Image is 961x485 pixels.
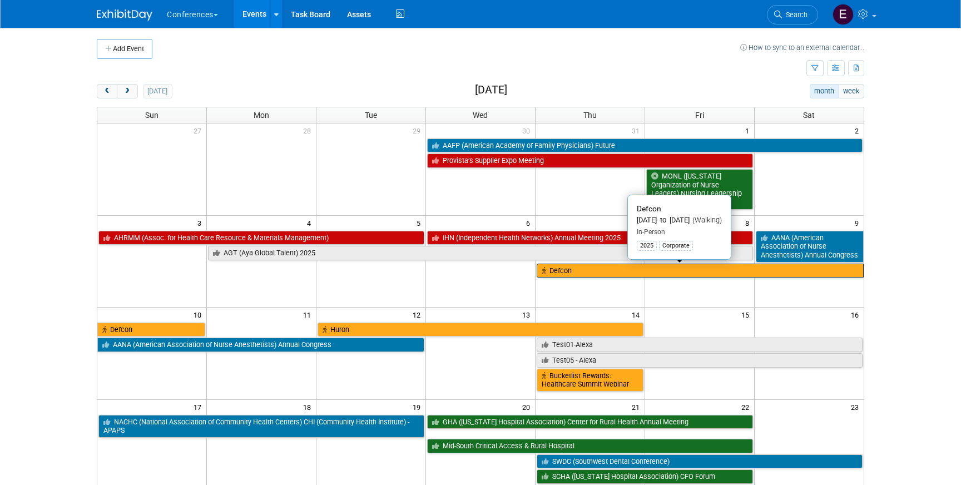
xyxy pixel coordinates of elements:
[254,111,269,120] span: Mon
[740,400,754,414] span: 22
[803,111,815,120] span: Sat
[521,400,535,414] span: 20
[637,204,661,213] span: Defcon
[145,111,158,120] span: Sun
[427,415,753,429] a: GHA ([US_STATE] Hospital Association) Center for Rural Health Annual Meeting
[412,308,425,321] span: 12
[97,323,205,337] a: Defcon
[767,5,818,24] a: Search
[631,400,645,414] span: 21
[143,84,172,98] button: [DATE]
[637,241,657,251] div: 2025
[117,84,137,98] button: next
[695,111,704,120] span: Fri
[744,123,754,137] span: 1
[97,84,117,98] button: prev
[646,169,753,210] a: MONL ([US_STATE] Organization of Nurse Leaders) Nursing Leadership Forum
[427,231,753,245] a: IHN (Independent Health Networks) Annual Meeting 2025
[302,400,316,414] span: 18
[537,353,863,368] a: Test05 - Alexa
[525,216,535,230] span: 6
[637,216,722,225] div: [DATE] to [DATE]
[637,228,665,236] span: In-Person
[631,308,645,321] span: 14
[583,111,597,120] span: Thu
[97,9,152,21] img: ExhibitDay
[839,84,864,98] button: week
[192,400,206,414] span: 17
[208,246,752,260] a: AGT (Aya Global Talent) 2025
[537,469,753,484] a: SCHA ([US_STATE] Hospital Association) CFO Forum
[318,323,643,337] a: Huron
[833,4,854,25] img: Erin Anderson
[810,84,839,98] button: month
[192,308,206,321] span: 10
[302,308,316,321] span: 11
[427,138,863,153] a: AAFP (American Academy of Family Physicians) Future
[427,439,753,453] a: Mid-South Critical Access & Rural Hospital
[659,241,693,251] div: Corporate
[412,123,425,137] span: 29
[537,264,864,278] a: Defcon
[537,369,643,392] a: Bucketlist Rewards: Healthcare Summit Webinar
[744,216,754,230] span: 8
[415,216,425,230] span: 5
[854,216,864,230] span: 9
[740,43,864,52] a: How to sync to an external calendar...
[192,123,206,137] span: 27
[427,154,753,168] a: Provista’s Supplier Expo Meeting
[740,308,754,321] span: 15
[473,111,488,120] span: Wed
[98,415,424,438] a: NACHC (National Association of Community Health Centers) CHI (Community Health Institute) - APAPS
[196,216,206,230] span: 3
[412,400,425,414] span: 19
[521,123,535,137] span: 30
[302,123,316,137] span: 28
[475,84,507,96] h2: [DATE]
[365,111,377,120] span: Tue
[631,123,645,137] span: 31
[850,400,864,414] span: 23
[756,231,864,263] a: AANA (American Association of Nurse Anesthetists) Annual Congress
[537,338,863,352] a: Test01-Alexa
[782,11,808,19] span: Search
[98,231,424,245] a: AHRMM (Assoc. for Health Care Resource & Materials Management)
[854,123,864,137] span: 2
[97,338,424,352] a: AANA (American Association of Nurse Anesthetists) Annual Congress
[537,454,863,469] a: SWDC (Southwest Dental Conference)
[521,308,535,321] span: 13
[690,216,722,224] span: (Walking)
[97,39,152,59] button: Add Event
[306,216,316,230] span: 4
[850,308,864,321] span: 16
